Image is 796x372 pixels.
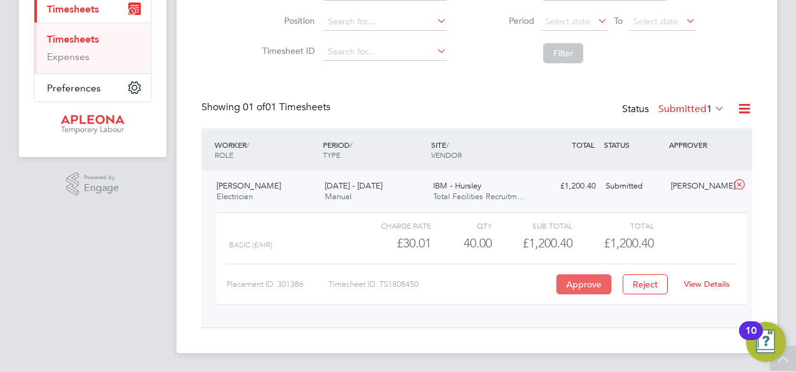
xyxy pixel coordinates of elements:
span: / [350,140,352,150]
div: Sub Total [492,218,573,233]
button: Filter [543,43,583,63]
a: Powered byEngage [66,172,120,196]
span: Powered by [84,172,119,183]
span: Engage [84,183,119,194]
input: Search for... [324,43,447,61]
div: Timesheets [34,23,151,73]
a: Timesheets [47,33,99,45]
div: Charge rate [350,218,431,233]
span: Basic (£/HR) [229,240,272,249]
span: IBM - Hursley [433,180,481,191]
span: Select date [545,16,590,27]
label: Period [478,15,534,26]
span: / [446,140,449,150]
input: Search for... [324,13,447,31]
div: Placement ID: 301386 [227,274,329,294]
button: Reject [623,274,668,294]
span: VENDOR [431,150,462,160]
div: PERIOD [320,133,428,166]
div: Timesheet ID: TS1808450 [329,274,553,294]
div: QTY [431,218,492,233]
a: View Details [684,279,730,289]
button: Approve [556,274,611,294]
div: 10 [745,331,757,347]
span: TYPE [323,150,340,160]
span: 1 [707,103,712,115]
span: Electrician [217,191,253,202]
div: £1,200.40 [492,233,573,254]
div: Total [573,218,653,233]
label: Timesheet ID [258,45,315,56]
span: [PERSON_NAME] [217,180,281,191]
div: SITE [428,133,536,166]
div: Submitted [601,176,666,197]
span: Total Facilities Recruitm… [433,191,525,202]
div: £1,200.40 [536,176,601,197]
span: ROLE [215,150,233,160]
span: To [610,13,626,29]
div: STATUS [601,133,666,156]
div: Status [622,101,727,118]
span: TOTAL [572,140,594,150]
a: Expenses [47,51,89,63]
div: 40.00 [431,233,492,254]
button: Preferences [34,74,151,101]
div: WORKER [212,133,320,166]
span: Manual [325,191,352,202]
img: apleona-logo-retina.png [61,115,125,135]
span: Preferences [47,82,101,94]
span: Timesheets [47,3,99,15]
button: Open Resource Center, 10 new notifications [746,322,786,362]
span: [DATE] - [DATE] [325,180,382,191]
div: Showing [202,101,333,114]
span: 01 of [243,101,265,113]
label: Submitted [658,103,725,115]
div: APPROVER [666,133,731,156]
div: [PERSON_NAME] [666,176,731,197]
span: £1,200.40 [604,235,654,251]
span: / [247,140,249,150]
div: £30.01 [350,233,431,254]
span: Select date [633,16,678,27]
span: 01 Timesheets [243,101,330,113]
label: Position [258,15,315,26]
a: Go to home page [34,115,151,135]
